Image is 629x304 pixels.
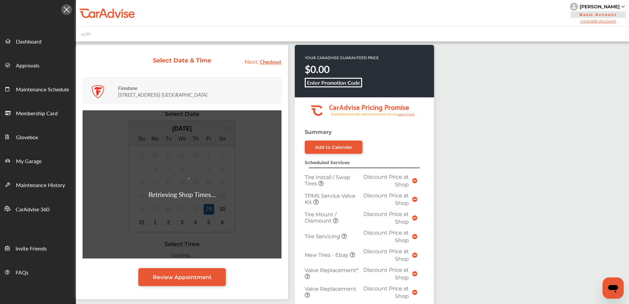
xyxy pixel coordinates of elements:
span: Discount Price at Shop [363,192,409,206]
tspan: CarAdvise Pricing Promise [329,101,409,113]
span: Valve Replacement [305,286,356,292]
span: Discount Price at Shop [363,230,409,244]
iframe: Button to launch messaging window [602,277,624,299]
tspan: Learn more [397,112,415,116]
a: Review Appointment [138,268,226,286]
a: Maintenance Schedule [0,77,76,101]
strong: Scheduled Services [305,160,349,165]
span: Glovebox [16,133,38,142]
span: Membership Card [16,109,58,118]
p: YOUR CARADVISE GUARANTEED PRICE [305,55,379,60]
span: Dashboard [16,38,41,46]
span: Discount Price at Shop [363,211,409,225]
strong: Firestone [118,85,137,91]
div: Select Date & Time [153,57,212,64]
a: Next: Checkout [245,59,282,65]
div: Retrieving Shop Times... [149,190,216,199]
b: Enter Promotion Code [307,79,360,86]
img: Icon.5fd9dcc7.svg [61,4,72,15]
span: Tire Install / Swap Tires [305,174,350,187]
span: Tire Mount / Dismount [305,211,337,224]
a: Glovebox [0,125,76,149]
div: [STREET_ADDRESS] [GEOGRAPHIC_DATA] [118,80,280,101]
span: FAQs [16,268,29,277]
span: Discount Price at Shop [363,285,409,299]
span: Maintenance History [16,181,65,190]
a: Membership Card [0,101,76,125]
span: CarAdvise 360 [16,205,49,214]
span: New Tires - Ebay [305,252,350,258]
img: logo-firestone.png [91,85,104,98]
span: Tire Servicing [305,233,342,240]
a: Approvals [0,53,76,77]
span: My Garage [16,157,41,166]
img: knH8PDtVvWoAbQRylUukY18CTiRevjo20fAtgn5MLBQj4uumYvk2MzTtcAIzfGAtb1XOLVMAvhLuqoNAbL4reqehy0jehNKdM... [570,3,578,11]
span: Discount Price at Shop [363,248,409,262]
a: My Garage [0,149,76,172]
span: Discount Price at Shop [363,174,409,188]
span: Maintenance Schedule [16,85,69,94]
span: Valve Replacement* [305,267,358,273]
span: Upgrade Account [570,19,626,24]
span: Basic Account [571,11,626,18]
img: sCxJUJ+qAmfqhQGDUl18vwLg4ZYJ6CxN7XmbOMBAAAAAElFTkSuQmCC [621,6,625,8]
span: Invite Friends [16,245,47,253]
a: Maintenance History [0,172,76,196]
div: Add to Calendar [315,145,352,150]
div: [PERSON_NAME] [580,4,620,10]
span: Checkout [260,57,282,66]
span: TPMS Service Valve Kit [305,193,355,205]
span: Approvals [16,61,39,70]
tspan: Guaranteed lower than retail price on every service. [331,112,397,116]
strong: Summary [305,129,332,135]
img: placeholder_car.fcab19be.svg [81,30,91,38]
span: Review Appointment [153,274,212,280]
span: Discount Price at Shop [363,267,409,281]
strong: $0.00 [305,62,330,76]
a: Add to Calendar [305,141,362,154]
a: Dashboard [0,29,76,53]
